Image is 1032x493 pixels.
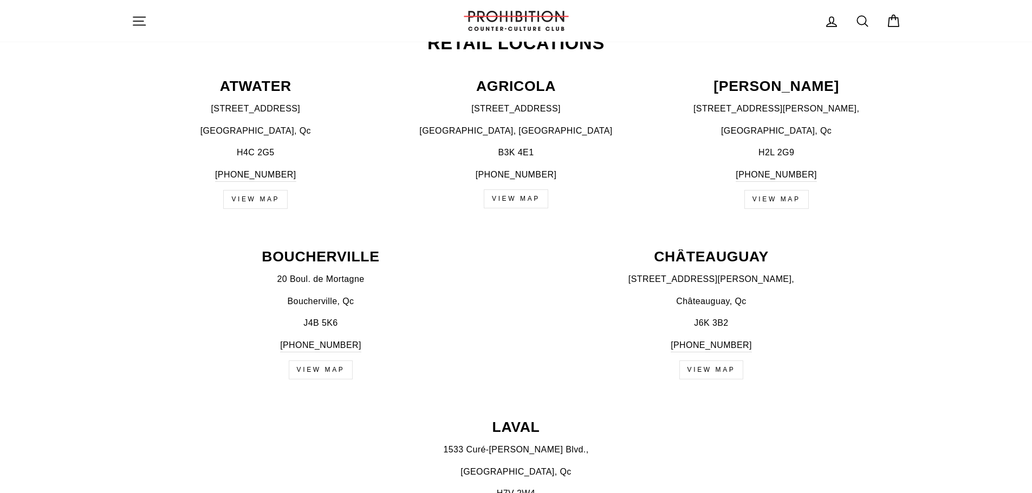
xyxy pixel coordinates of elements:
[679,360,744,379] a: view map
[671,338,752,353] a: [PHONE_NUMBER]
[744,190,809,209] a: view map
[652,102,901,116] p: [STREET_ADDRESS][PERSON_NAME],
[223,190,288,209] a: VIEW MAP
[652,124,901,138] p: [GEOGRAPHIC_DATA], Qc
[280,338,361,353] a: [PHONE_NUMBER]
[132,124,380,138] p: [GEOGRAPHIC_DATA], Qc
[132,316,510,330] p: J4B 5K6
[132,443,901,457] p: 1533 Curé-[PERSON_NAME] Blvd.,
[132,420,901,435] p: LAVAL
[132,79,380,94] p: ATWATER
[132,465,901,479] p: [GEOGRAPHIC_DATA], Qc
[132,146,380,160] p: H4C 2G5
[392,146,640,160] p: B3K 4E1
[392,79,640,94] p: AGRICOLA
[736,168,817,182] a: [PHONE_NUMBER]
[392,168,640,182] p: [PHONE_NUMBER]
[132,294,510,308] p: Boucherville, Qc
[652,79,901,94] p: [PERSON_NAME]
[652,146,901,160] p: H2L 2G9
[132,102,380,116] p: [STREET_ADDRESS]
[392,102,640,116] p: [STREET_ADDRESS]
[132,272,510,286] p: 20 Boul. de Mortagne
[132,249,510,264] p: BOUCHERVILLE
[132,35,901,52] h2: Retail Locations
[462,11,570,31] img: PROHIBITION COUNTER-CULTURE CLUB
[215,168,296,182] a: [PHONE_NUMBER]
[522,294,901,308] p: Châteauguay, Qc
[392,124,640,138] p: [GEOGRAPHIC_DATA], [GEOGRAPHIC_DATA]
[522,249,901,264] p: CHÂTEAUGUAY
[522,272,901,286] p: [STREET_ADDRESS][PERSON_NAME],
[484,189,548,208] a: VIEW MAP
[522,316,901,330] p: J6K 3B2
[289,360,353,379] a: view map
